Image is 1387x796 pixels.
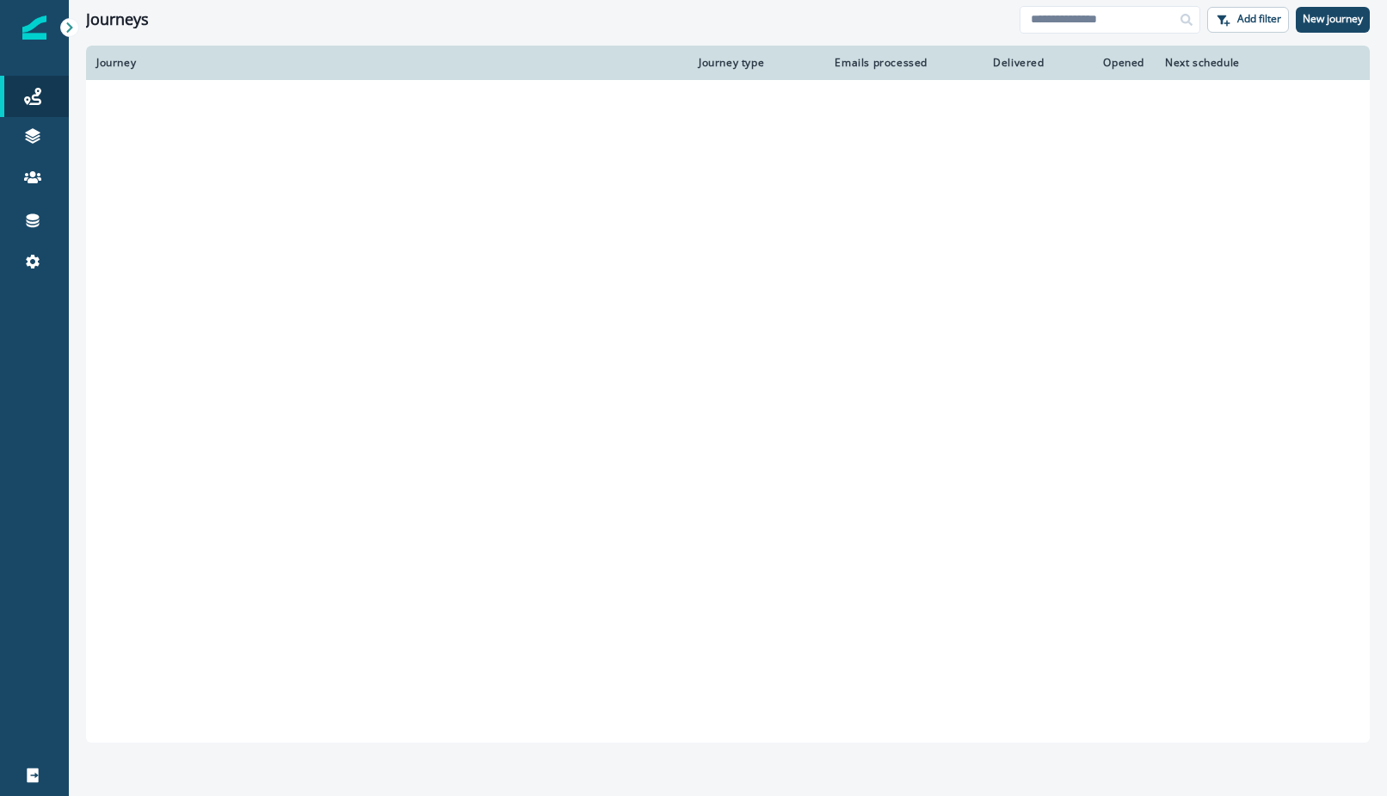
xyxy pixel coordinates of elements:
[1296,7,1370,33] button: New journey
[96,56,678,70] div: Journey
[948,56,1045,70] div: Delivered
[22,15,46,40] img: Inflection
[828,56,928,70] div: Emails processed
[1303,13,1363,25] p: New journey
[699,56,807,70] div: Journey type
[1237,13,1281,25] p: Add filter
[1165,56,1316,70] div: Next schedule
[86,10,149,29] h1: Journeys
[1065,56,1144,70] div: Opened
[1207,7,1289,33] button: Add filter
